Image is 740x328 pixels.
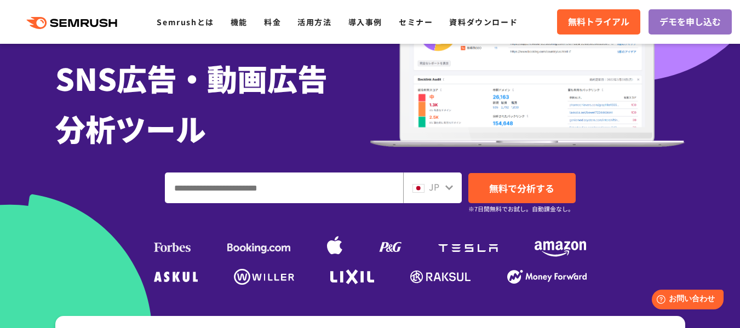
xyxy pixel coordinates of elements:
span: デモを申し込む [659,15,721,29]
input: ドメイン、キーワードまたはURLを入力してください [165,173,403,203]
a: デモを申し込む [649,9,732,34]
span: 無料トライアル [568,15,629,29]
a: 無料トライアル [557,9,640,34]
a: 導入事例 [348,16,382,27]
h1: リスティング広告・ SNS広告・動画広告 分析ツール [55,2,370,153]
a: Semrushとは [157,16,214,27]
a: 活用方法 [297,16,331,27]
a: 機能 [231,16,248,27]
small: ※7日間無料でお試し。自動課金なし。 [468,204,574,214]
a: 料金 [264,16,281,27]
span: 無料で分析する [489,181,554,195]
iframe: Help widget launcher [643,285,728,316]
a: 無料で分析する [468,173,576,203]
a: 資料ダウンロード [449,16,518,27]
a: セミナー [399,16,433,27]
span: JP [429,180,439,193]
